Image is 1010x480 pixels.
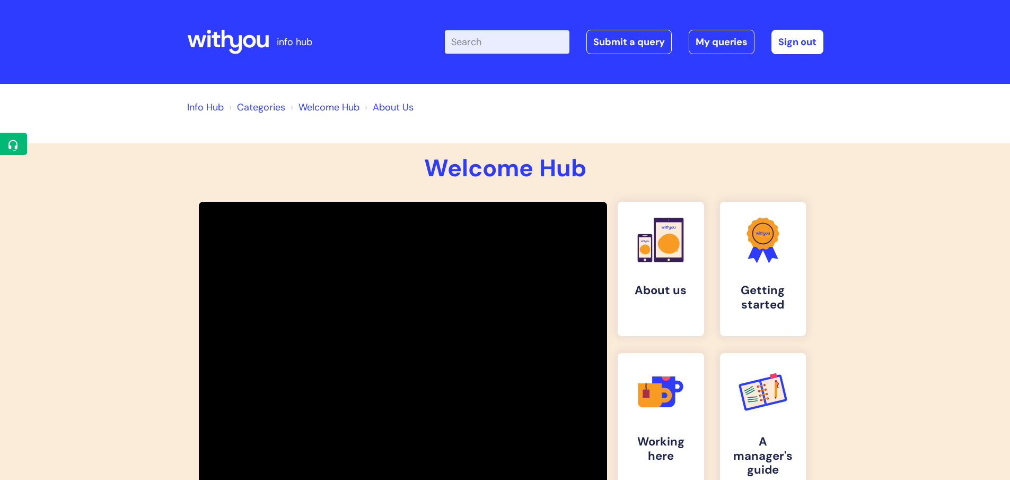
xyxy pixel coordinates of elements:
[586,30,672,54] a: Submit a query
[373,101,414,114] a: About Us
[187,154,823,183] h1: Welcome Hub
[445,30,569,54] input: Search
[237,101,285,114] a: Categories
[199,237,607,467] iframe: Welcome to WithYou video
[728,435,798,477] h4: A manager's guide
[288,99,359,116] li: Welcome Hub
[298,101,359,114] a: Welcome Hub
[226,99,285,116] li: Solution home
[626,435,696,463] h4: Working here
[689,30,754,54] a: My queries
[728,284,798,312] h4: Getting started
[618,202,704,336] a: About us
[187,101,224,114] a: Info Hub
[720,202,806,336] a: Getting started
[445,30,823,54] div: | -
[277,33,312,50] p: info hub
[362,99,414,116] li: About Us
[771,30,823,54] a: Sign out
[626,284,696,297] h4: About us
